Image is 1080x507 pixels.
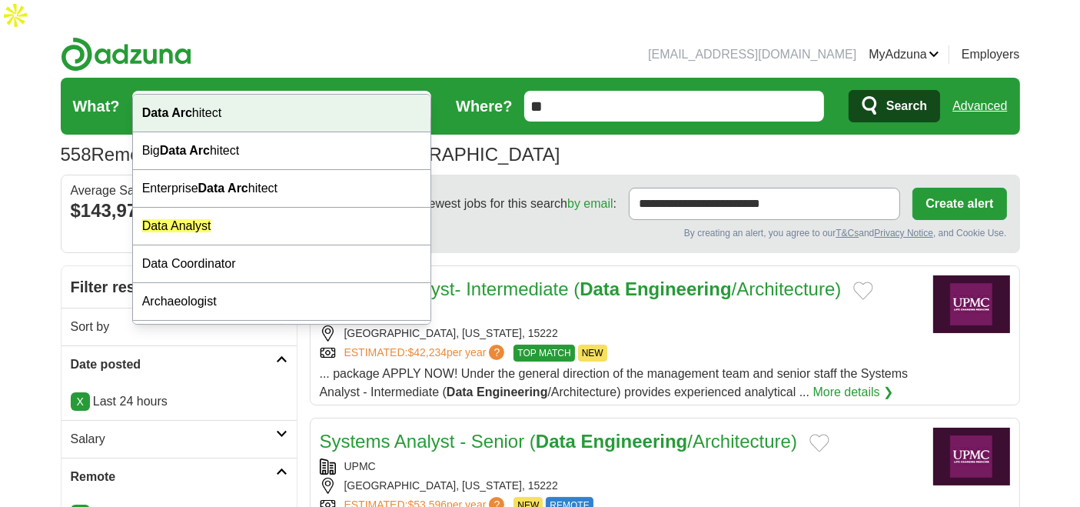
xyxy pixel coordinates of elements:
[912,188,1006,220] button: Create alert
[320,431,798,452] a: Systems Analyst - Senior (Data Engineering/Architecture)
[581,431,688,452] strong: Engineering
[809,434,829,452] button: Add to favorite jobs
[71,185,287,197] div: Average Salary
[142,219,211,232] em: Data Analyst
[133,245,431,283] div: Data Coordinator
[61,308,297,345] a: Sort by
[320,279,842,299] a: Systems Analyst- Intermediate (Data Engineering/Architecture)
[513,345,574,362] span: TOP MATCH
[962,45,1020,64] a: Employers
[160,144,210,157] strong: Data Arc
[625,279,732,299] strong: Engineering
[933,275,1010,333] img: UPMC logo
[320,367,909,399] span: ... package APPLY NOW! Under the general direction of the management team and senior staff the Sy...
[886,91,927,122] span: Search
[874,228,933,238] a: Privacy Notice
[142,106,192,119] strong: Data Arc
[933,428,1010,485] img: UPMC logo
[456,95,512,118] label: Where?
[133,132,431,170] div: Big hitect
[320,325,921,342] div: [GEOGRAPHIC_DATA], [US_STATE], 15222
[320,478,921,494] div: [GEOGRAPHIC_DATA], [US_STATE], 15222
[407,346,447,359] span: $42,234
[71,392,287,411] p: Last 24 hours
[71,392,90,411] a: X
[489,345,504,360] span: ?
[447,385,474,399] strong: Data
[71,197,287,225] div: $143,978
[354,195,616,213] span: Receive the newest jobs for this search :
[580,279,620,299] strong: Data
[61,420,297,458] a: Salary
[133,283,431,321] div: Archaeologist
[73,95,120,118] label: What?
[344,345,508,362] a: ESTIMATED:$42,234per year?
[836,228,859,238] a: T&Cs
[61,37,191,72] img: Adzuna logo
[578,345,607,362] span: NEW
[536,431,576,452] strong: Data
[853,282,873,300] button: Add to favorite jobs
[323,226,1007,240] div: By creating an alert, you agree to our and , and Cookie Use.
[71,318,276,336] h2: Sort by
[813,383,894,402] a: More details ❯
[71,355,276,374] h2: Date posted
[61,458,297,495] a: Remote
[133,321,431,359] div: Architect
[648,45,856,64] li: [EMAIL_ADDRESS][DOMAIN_NAME]
[61,141,91,168] span: 558
[198,182,248,195] strong: Data Arc
[71,468,276,486] h2: Remote
[477,385,547,399] strong: Engineering
[344,460,376,472] a: UPMC
[61,144,560,165] h1: Remote Jobs in the [GEOGRAPHIC_DATA]
[61,266,297,308] h2: Filter results
[849,90,940,122] button: Search
[869,45,939,64] a: MyAdzuna
[133,95,431,132] div: hitect
[61,345,297,383] a: Date posted
[71,430,276,449] h2: Salary
[133,170,431,208] div: Enterprise hitect
[952,91,1007,122] a: Advanced
[567,197,613,210] a: by email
